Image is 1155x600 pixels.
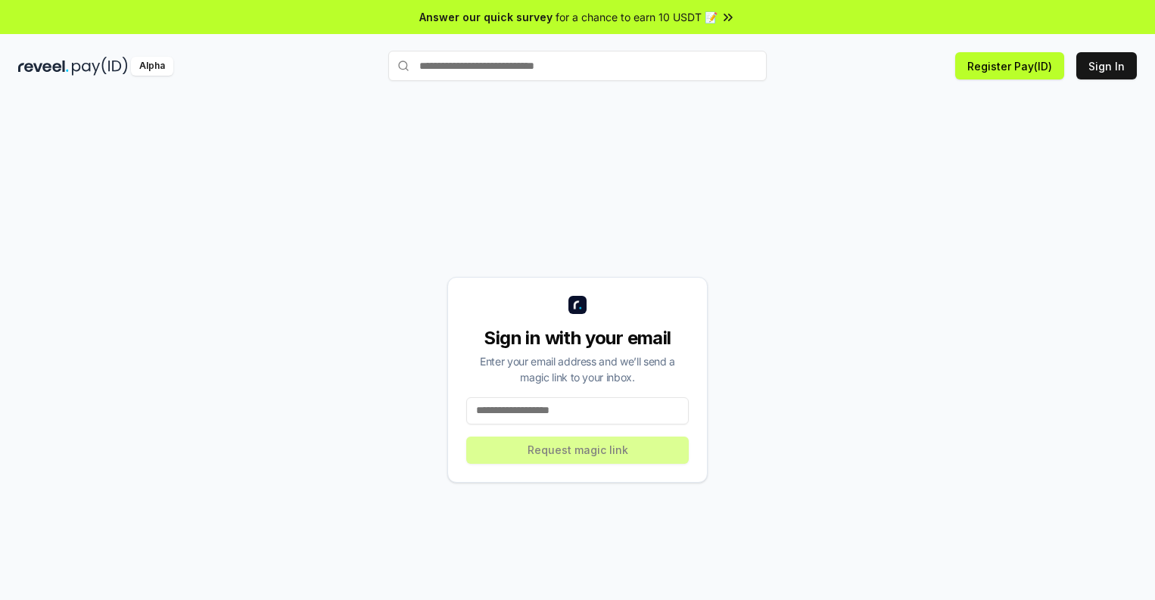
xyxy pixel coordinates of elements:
button: Register Pay(ID) [955,52,1064,79]
img: pay_id [72,57,128,76]
span: Answer our quick survey [419,9,553,25]
img: reveel_dark [18,57,69,76]
span: for a chance to earn 10 USDT 📝 [556,9,718,25]
img: logo_small [568,296,587,314]
div: Enter your email address and we’ll send a magic link to your inbox. [466,353,689,385]
button: Sign In [1076,52,1137,79]
div: Sign in with your email [466,326,689,350]
div: Alpha [131,57,173,76]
